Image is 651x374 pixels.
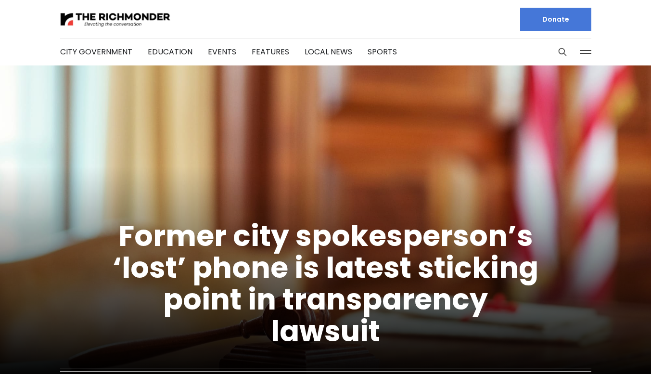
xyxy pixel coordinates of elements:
button: Search this site [555,45,570,59]
img: The Richmonder [60,11,171,28]
a: City Government [60,46,132,57]
a: Former city spokesperson’s ‘lost’ phone is latest sticking point in transparency lawsuit [113,216,538,351]
a: Sports [368,46,397,57]
a: Donate [520,8,591,31]
a: Features [252,46,289,57]
a: Events [208,46,236,57]
a: Local News [305,46,352,57]
a: Education [148,46,192,57]
iframe: portal-trigger [570,327,651,374]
